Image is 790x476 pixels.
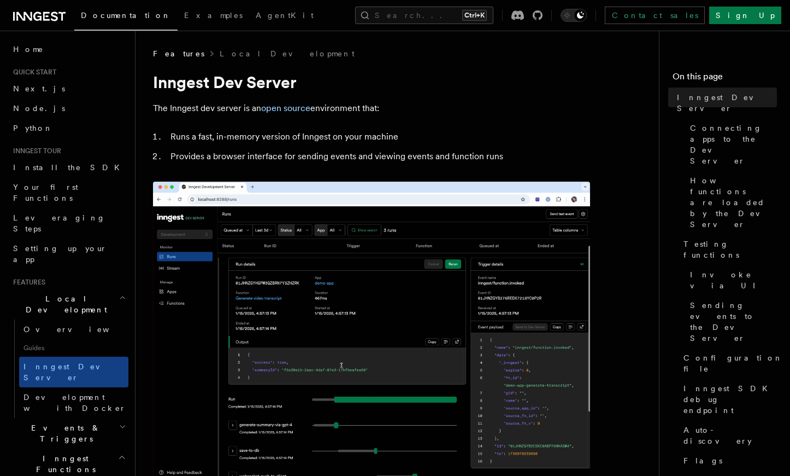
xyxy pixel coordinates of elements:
a: Leveraging Steps [9,208,128,239]
a: Examples [178,3,249,30]
li: Provides a browser interface for sending events and viewing events and function runs [167,149,590,164]
a: Testing functions [679,234,777,265]
span: Overview [23,325,136,334]
h4: On this page [673,70,777,88]
a: Sending events to the Dev Server [686,295,777,348]
p: The Inngest dev server is an environment that: [153,101,590,116]
a: AgentKit [249,3,320,30]
span: AgentKit [256,11,314,20]
a: Your first Functions [9,177,128,208]
span: Connecting apps to the Dev Server [690,123,777,166]
span: Inngest SDK debug endpoint [683,383,777,416]
span: Guides [19,339,128,357]
span: Install the SDK [13,163,126,172]
a: Flags [679,451,777,471]
span: Leveraging Steps [13,213,105,233]
button: Search...Ctrl+K [355,7,493,24]
span: Auto-discovery [683,425,777,446]
span: Inngest Dev Server [23,362,117,382]
span: Your first Functions [13,183,78,202]
button: Events & Triggers [9,418,128,449]
a: Inngest Dev Server [19,357,128,387]
span: Examples [184,11,243,20]
span: Local Development [9,293,119,315]
a: Next.js [9,79,128,98]
span: Configuration file [683,352,783,374]
span: Features [9,278,45,287]
span: Setting up your app [13,244,107,264]
a: Invoke via UI [686,265,777,295]
a: How functions are loaded by the Dev Server [686,171,777,234]
a: Connecting apps to the Dev Server [686,118,777,171]
span: Node.js [13,104,65,113]
span: Next.js [13,84,65,93]
a: Local Development [220,48,355,59]
a: Install the SDK [9,158,128,177]
a: Python [9,118,128,138]
a: open source [261,103,310,113]
span: Flags [683,455,722,466]
span: Sending events to the Dev Server [690,300,777,344]
a: Auto-discovery [679,420,777,451]
a: Configuration file [679,348,777,379]
button: Toggle dark mode [561,9,587,22]
a: Sign Up [709,7,781,24]
span: Features [153,48,204,59]
kbd: Ctrl+K [462,10,487,21]
button: Local Development [9,289,128,320]
a: Inngest Dev Server [673,88,777,118]
a: Development with Docker [19,387,128,418]
span: Python [13,124,53,132]
span: Invoke via UI [690,269,777,291]
a: Overview [19,320,128,339]
a: Inngest SDK debug endpoint [679,379,777,420]
span: Inngest tour [9,147,61,155]
a: Node.js [9,98,128,118]
a: Home [9,39,128,59]
span: Documentation [81,11,171,20]
li: Runs a fast, in-memory version of Inngest on your machine [167,129,590,144]
span: How functions are loaded by the Dev Server [690,175,777,230]
h1: Inngest Dev Server [153,72,590,92]
span: Inngest Dev Server [677,92,777,114]
span: Development with Docker [23,393,126,413]
div: Local Development [9,320,128,418]
a: Contact sales [605,7,705,24]
span: Quick start [9,68,56,77]
span: Inngest Functions [9,453,118,475]
a: Setting up your app [9,239,128,269]
span: Events & Triggers [9,422,119,444]
span: Testing functions [683,239,777,260]
a: Documentation [74,3,178,31]
span: Home [13,44,44,55]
